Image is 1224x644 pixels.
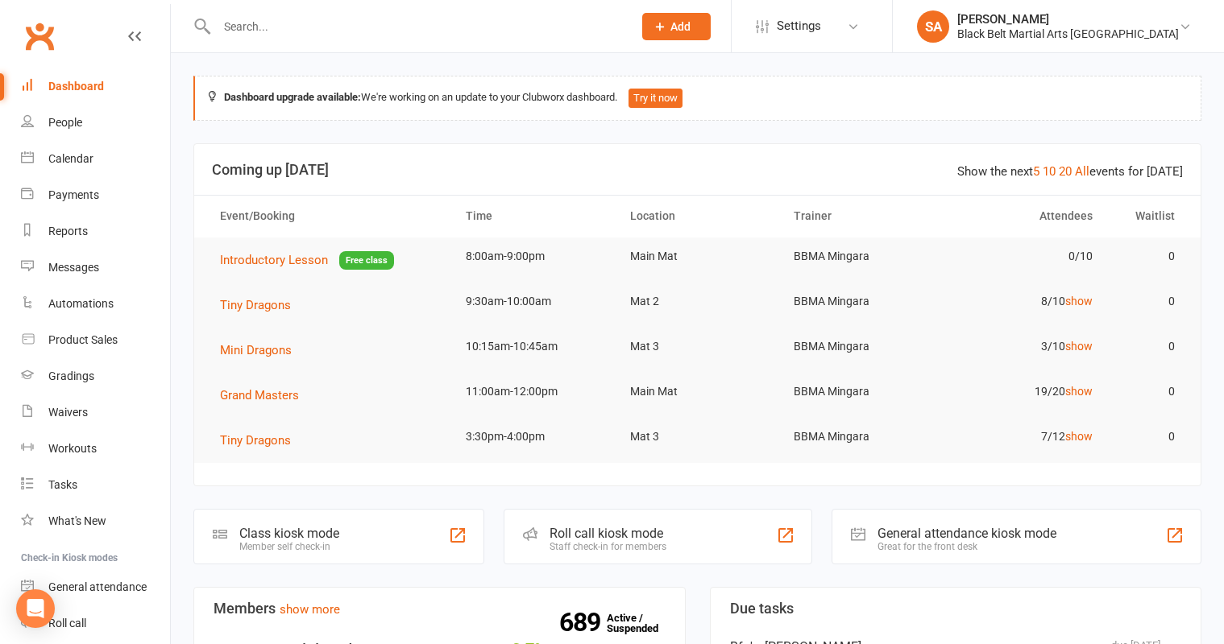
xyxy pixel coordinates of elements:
a: show [1065,295,1093,308]
a: Messages [21,250,170,286]
td: 3/10 [944,328,1108,365]
div: Staff check-in for members [550,541,666,552]
a: Roll call [21,605,170,642]
th: Trainer [779,196,944,237]
div: Show the next events for [DATE] [957,162,1183,181]
div: Roll call kiosk mode [550,526,666,541]
div: Messages [48,261,99,274]
a: Tasks [21,467,170,503]
div: Black Belt Martial Arts [GEOGRAPHIC_DATA] [957,27,1179,41]
button: Tiny Dragons [220,431,302,450]
button: Try it now [629,89,683,108]
div: General attendance [48,580,147,593]
th: Attendees [944,196,1108,237]
td: 8/10 [944,283,1108,320]
a: Workouts [21,431,170,467]
td: BBMA Mingara [779,418,944,456]
td: 7/12 [944,418,1108,456]
div: Payments [48,188,99,201]
td: 19/20 [944,373,1108,411]
a: Waivers [21,394,170,431]
button: Grand Masters [220,386,310,405]
td: 3:30pm-4:00pm [451,418,616,456]
a: Dashboard [21,68,170,105]
a: All [1075,164,1089,179]
button: Introductory LessonFree class [220,250,394,270]
a: What's New [21,503,170,539]
div: Calendar [48,152,93,165]
span: Add [670,20,691,33]
div: Class kiosk mode [239,526,339,541]
th: Waitlist [1107,196,1189,237]
a: Product Sales [21,322,170,358]
td: Main Mat [616,373,780,411]
div: Automations [48,297,114,310]
td: Mat 3 [616,328,780,365]
td: 0 [1107,373,1189,411]
h3: Coming up [DATE] [212,162,1183,178]
h3: Due tasks [730,601,1182,617]
td: BBMA Mingara [779,237,944,275]
button: Add [642,13,711,40]
td: 0/10 [944,237,1108,275]
div: Great for the front desk [878,541,1056,552]
a: General attendance kiosk mode [21,569,170,605]
div: We're working on an update to your Clubworx dashboard. [193,76,1201,121]
strong: 689 [559,610,607,634]
span: Tiny Dragons [220,298,291,312]
td: 0 [1107,328,1189,365]
button: Tiny Dragons [220,295,302,315]
td: BBMA Mingara [779,283,944,320]
div: People [48,116,82,129]
span: Mini Dragons [220,343,292,357]
a: Gradings [21,358,170,394]
a: show [1065,385,1093,398]
input: Search... [212,15,621,38]
td: 0 [1107,418,1189,456]
a: Clubworx [19,16,60,56]
td: 0 [1107,237,1189,275]
div: Product Sales [48,333,118,346]
div: Waivers [48,406,88,419]
td: Mat 2 [616,283,780,320]
td: Main Mat [616,237,780,275]
td: BBMA Mingara [779,328,944,365]
div: What's New [48,514,106,527]
span: Grand Masters [220,388,299,402]
th: Time [451,196,616,237]
a: show [1065,430,1093,443]
a: People [21,105,170,141]
div: Open Intercom Messenger [16,589,55,628]
td: BBMA Mingara [779,373,944,411]
a: show [1065,340,1093,353]
span: Free class [339,251,394,270]
div: Member self check-in [239,541,339,552]
div: Dashboard [48,80,104,93]
div: [PERSON_NAME] [957,12,1179,27]
a: Automations [21,286,170,322]
div: Workouts [48,442,97,455]
div: Roll call [48,617,86,630]
td: 9:30am-10:00am [451,283,616,320]
a: 10 [1043,164,1056,179]
div: SA [917,10,949,43]
td: 0 [1107,283,1189,320]
div: Tasks [48,478,77,491]
th: Location [616,196,780,237]
td: 11:00am-12:00pm [451,373,616,411]
td: 8:00am-9:00pm [451,237,616,275]
a: show more [280,602,340,617]
a: Calendar [21,141,170,177]
a: Reports [21,213,170,250]
div: Gradings [48,369,94,382]
div: Reports [48,225,88,237]
a: 20 [1059,164,1072,179]
td: Mat 3 [616,418,780,456]
a: Payments [21,177,170,213]
span: Tiny Dragons [220,433,291,448]
span: Introductory Lesson [220,253,328,267]
a: 5 [1033,164,1039,179]
td: 10:15am-10:45am [451,328,616,365]
button: Mini Dragons [220,341,303,360]
span: Settings [777,8,821,44]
